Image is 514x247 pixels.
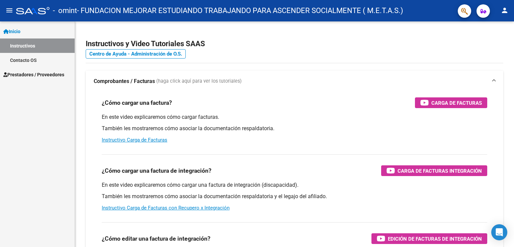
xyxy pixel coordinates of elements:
[53,3,77,18] span: - omint
[501,6,509,14] mat-icon: person
[371,233,487,244] button: Edición de Facturas de integración
[102,98,172,107] h3: ¿Cómo cargar una factura?
[3,28,20,35] span: Inicio
[77,3,403,18] span: - FUNDACION MEJORAR ESTUDIANDO TRABAJANDO PARA ASCENDER SOCIALMENTE ( M.E.T.A.S.)
[102,137,167,143] a: Instructivo Carga de Facturas
[102,193,487,200] p: También les mostraremos cómo asociar la documentación respaldatoria y el legajo del afiliado.
[3,71,64,78] span: Prestadores / Proveedores
[102,234,210,243] h3: ¿Cómo editar una factura de integración?
[388,235,482,243] span: Edición de Facturas de integración
[102,205,230,211] a: Instructivo Carga de Facturas con Recupero x Integración
[102,166,211,175] h3: ¿Cómo cargar una factura de integración?
[156,78,242,85] span: (haga click aquí para ver los tutoriales)
[398,167,482,175] span: Carga de Facturas Integración
[102,181,487,189] p: En este video explicaremos cómo cargar una factura de integración (discapacidad).
[381,165,487,176] button: Carga de Facturas Integración
[102,125,487,132] p: También les mostraremos cómo asociar la documentación respaldatoria.
[491,224,507,240] div: Open Intercom Messenger
[86,71,503,92] mat-expansion-panel-header: Comprobantes / Facturas (haga click aquí para ver los tutoriales)
[5,6,13,14] mat-icon: menu
[86,49,186,59] a: Centro de Ayuda - Administración de O.S.
[94,78,155,85] strong: Comprobantes / Facturas
[431,99,482,107] span: Carga de Facturas
[102,113,487,121] p: En este video explicaremos cómo cargar facturas.
[86,37,503,50] h2: Instructivos y Video Tutoriales SAAS
[415,97,487,108] button: Carga de Facturas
